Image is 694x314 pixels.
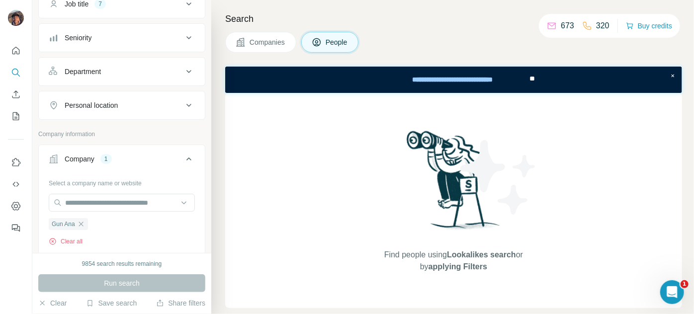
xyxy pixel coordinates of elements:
img: Surfe Illustration - Woman searching with binoculars [402,128,506,239]
button: Share filters [156,298,205,308]
p: Company information [38,130,205,139]
iframe: Banner [225,67,682,93]
button: Dashboard [8,197,24,215]
button: Use Surfe API [8,175,24,193]
button: Clear [38,298,67,308]
span: applying Filters [429,262,487,271]
iframe: Intercom live chat [660,280,684,304]
button: Department [39,60,205,83]
button: Feedback [8,219,24,237]
button: Enrich CSV [8,85,24,103]
button: Clear all [49,237,83,246]
button: Personal location [39,93,205,117]
button: Use Surfe on LinkedIn [8,154,24,171]
img: Surfe Illustration - Stars [454,133,543,222]
img: Avatar [8,10,24,26]
div: Personal location [65,100,118,110]
button: Buy credits [626,19,672,33]
span: Find people using or by [374,249,533,273]
div: Department [65,67,101,77]
button: Search [8,64,24,81]
div: Seniority [65,33,91,43]
h4: Search [225,12,682,26]
span: Lookalikes search [447,250,516,259]
span: Companies [250,37,286,47]
div: 9854 search results remaining [82,259,162,268]
button: Save search [86,298,137,308]
span: People [326,37,348,47]
button: Quick start [8,42,24,60]
span: Gun Ana [52,220,75,229]
div: Company [65,154,94,164]
button: My lists [8,107,24,125]
div: 1 [100,155,112,163]
p: 673 [561,20,574,32]
div: Select a company name or website [49,175,195,188]
p: 320 [596,20,609,32]
button: Company1 [39,147,205,175]
button: Seniority [39,26,205,50]
span: 1 [681,280,689,288]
